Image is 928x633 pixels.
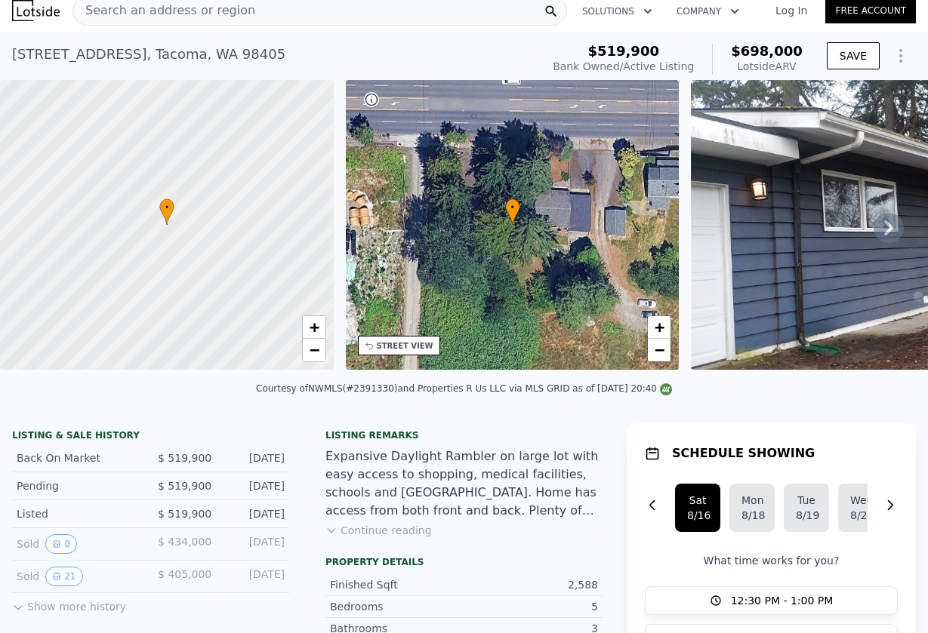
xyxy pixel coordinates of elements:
button: Sat8/16 [675,484,720,532]
div: Back On Market [17,450,139,466]
div: Property details [325,556,603,568]
a: Zoom in [303,316,325,339]
div: 8/16 [687,508,708,523]
span: $ 519,900 [158,480,211,492]
div: [DATE] [224,478,285,493]
div: Listing remarks [325,429,603,441]
div: 8/19 [796,508,817,523]
button: Tue8/19 [784,484,829,532]
div: Lotside ARV [731,59,803,74]
button: 12:30 PM - 1:00 PM [645,586,898,615]
span: 12:30 PM - 1:00 PM [731,593,834,608]
div: LISTING & SALE HISTORY [12,429,289,444]
span: $ 519,900 [158,508,211,520]
div: Bedrooms [330,599,464,614]
span: Bank Owned / [553,60,623,72]
div: [DATE] [224,506,285,521]
span: $ 434,000 [158,536,211,548]
button: Wed8/20 [838,484,883,532]
span: $698,000 [731,43,803,59]
div: [DATE] [224,567,285,586]
span: + [309,318,319,336]
button: Show Options [886,41,916,71]
span: $ 405,000 [158,568,211,580]
div: Finished Sqft [330,577,464,592]
div: Pending [17,478,139,493]
div: 8/20 [850,508,871,523]
span: $ 519,900 [158,452,211,464]
span: Active Listing [623,60,694,72]
div: Expansive Daylight Rambler on large lot with easy access to shopping, medical facilities, schools... [325,447,603,520]
h1: SCHEDULE SHOWING [672,444,815,462]
div: Listed [17,506,139,521]
div: Tue [796,493,817,508]
div: [STREET_ADDRESS] , Tacoma , WA 98405 [12,44,285,65]
div: Sat [687,493,708,508]
div: [DATE] [224,450,285,466]
span: • [159,201,174,214]
div: Courtesy of NWMLS (#2391330) and Properties R Us LLC via MLS GRID as of [DATE] 20:40 [256,383,672,394]
div: • [505,198,520,225]
div: 2,588 [464,577,599,592]
img: NWMLS Logo [660,383,672,395]
span: − [655,340,664,359]
a: Zoom out [303,339,325,361]
button: SAVE [827,42,880,69]
div: Sold [17,567,139,586]
span: + [655,318,664,336]
a: Zoom out [648,339,671,361]
button: View historical data [45,534,77,554]
div: Sold [17,534,139,554]
div: • [159,198,174,225]
div: [DATE] [224,534,285,554]
a: Log In [757,3,825,18]
div: 8/18 [741,508,763,523]
span: − [309,340,319,359]
span: • [505,201,520,214]
div: STREET VIEW [377,340,433,352]
button: Show more history [12,593,126,614]
button: Mon8/18 [729,484,775,532]
div: Mon [741,493,763,508]
span: $519,900 [587,43,659,59]
div: 5 [464,599,599,614]
div: Wed [850,493,871,508]
button: Continue reading [325,523,432,538]
span: Search an address or region [73,2,255,20]
button: View historical data [45,567,82,586]
a: Zoom in [648,316,671,339]
p: What time works for you? [645,553,898,568]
